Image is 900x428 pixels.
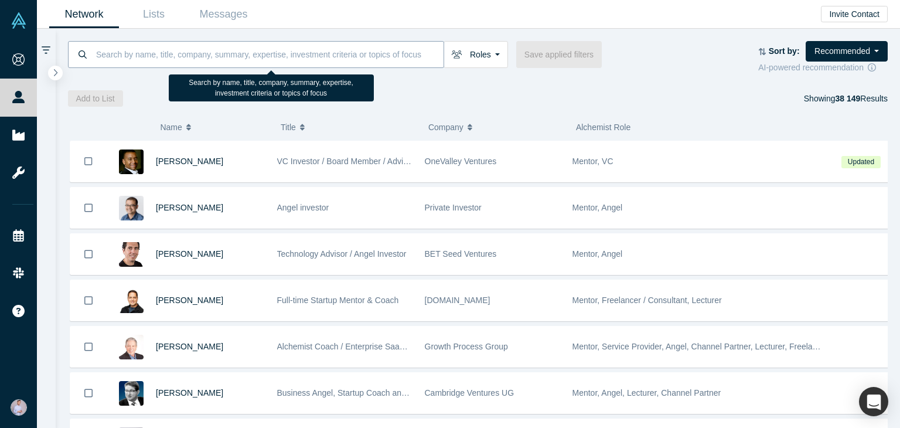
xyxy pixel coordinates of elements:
img: Danny Chee's Profile Image [119,196,144,220]
span: Business Angel, Startup Coach and best-selling author [277,388,476,398]
a: [PERSON_NAME] [156,342,223,351]
button: Bookmark [70,373,107,413]
span: Company [428,115,463,140]
div: AI-powered recommendation [758,62,888,74]
span: Mentor, Freelancer / Consultant, Lecturer [572,295,722,305]
span: Mentor, Service Provider, Angel, Channel Partner, Lecturer, Freelancer / Consultant [572,342,875,351]
span: Technology Advisor / Angel Investor [277,249,407,259]
span: Mentor, VC [572,157,613,166]
span: Growth Process Group [425,342,508,351]
a: [PERSON_NAME] [156,249,223,259]
button: Save applied filters [516,41,602,68]
span: Cambridge Ventures UG [425,388,514,398]
button: Bookmark [70,234,107,274]
span: Updated [841,156,880,168]
button: Recommended [806,41,888,62]
a: Lists [119,1,189,28]
button: Name [160,115,268,140]
span: Alchemist Coach / Enterprise SaaS & Ai Subscription Model Thought Leader [277,342,554,351]
span: Angel investor [277,203,329,212]
a: [PERSON_NAME] [156,388,223,398]
img: Abdullayev Mus's Account [11,399,27,416]
span: Name [160,115,182,140]
button: Add to List [68,90,123,107]
img: Boris Livshutz's Profile Image [119,242,144,267]
span: Results [835,94,888,103]
span: VC Investor / Board Member / Advisor [277,157,415,166]
button: Bookmark [70,141,107,182]
span: Mentor, Angel [572,249,623,259]
img: Samir Ghosh's Profile Image [119,288,144,313]
button: Bookmark [70,327,107,367]
button: Bookmark [70,188,107,228]
a: Messages [189,1,258,28]
img: Alchemist Vault Logo [11,12,27,29]
img: Juan Scarlett's Profile Image [119,150,144,174]
button: Invite Contact [821,6,888,22]
span: BET Seed Ventures [425,249,497,259]
span: Private Investor [425,203,482,212]
span: OneValley Ventures [425,157,497,166]
img: Chuck DeVita's Profile Image [119,335,144,359]
input: Search by name, title, company, summary, expertise, investment criteria or topics of focus [95,40,444,68]
span: Mentor, Angel, Lecturer, Channel Partner [572,388,721,398]
a: [PERSON_NAME] [156,203,223,212]
img: Martin Giese's Profile Image [119,381,144,406]
span: [DOMAIN_NAME] [425,295,490,305]
button: Company [428,115,564,140]
a: [PERSON_NAME] [156,157,223,166]
span: Alchemist Role [576,123,630,132]
span: Full-time Startup Mentor & Coach [277,295,399,305]
button: Bookmark [70,280,107,321]
strong: 38 149 [835,94,860,103]
strong: Sort by: [769,46,800,56]
span: Mentor, Angel [572,203,623,212]
span: Title [281,115,296,140]
div: Showing [804,90,888,107]
a: Network [49,1,119,28]
button: Roles [444,41,508,68]
a: [PERSON_NAME] [156,295,223,305]
button: Title [281,115,416,140]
